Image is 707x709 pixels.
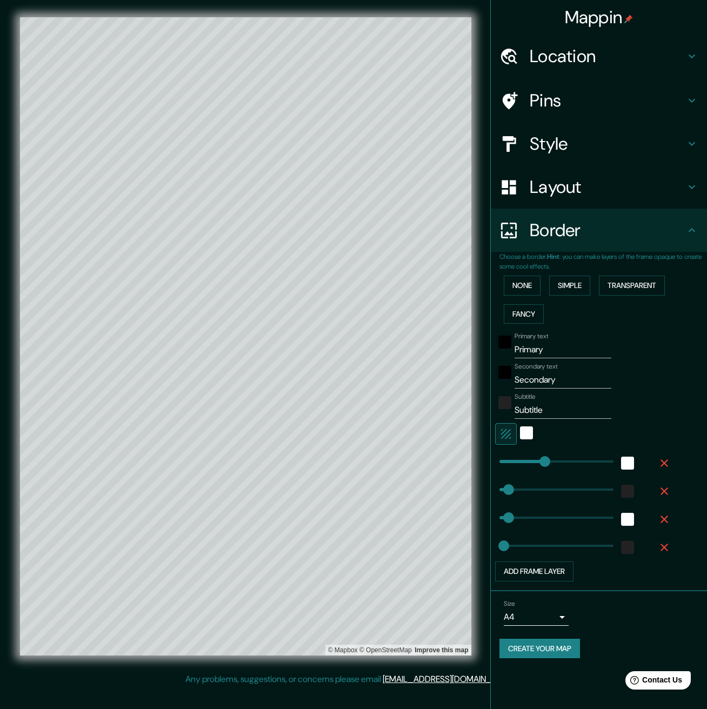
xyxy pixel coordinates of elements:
[498,366,511,379] button: black
[415,646,468,654] a: Map feedback
[515,392,536,402] label: Subtitle
[624,15,633,23] img: pin-icon.png
[491,122,707,165] div: Style
[498,336,511,349] button: black
[599,276,665,296] button: Transparent
[185,673,518,686] p: Any problems, suggestions, or concerns please email .
[515,362,558,371] label: Secondary text
[504,608,569,626] div: A4
[621,513,634,526] button: white
[621,457,634,470] button: white
[328,646,358,654] a: Mapbox
[530,90,685,111] h4: Pins
[491,79,707,122] div: Pins
[549,276,590,296] button: Simple
[515,332,548,341] label: Primary text
[495,561,573,581] button: Add frame layer
[359,646,412,654] a: OpenStreetMap
[491,165,707,209] div: Layout
[504,304,544,324] button: Fancy
[565,6,633,28] h4: Mappin
[547,252,559,261] b: Hint
[383,673,516,685] a: [EMAIL_ADDRESS][DOMAIN_NAME]
[621,485,634,498] button: color-222222
[530,176,685,198] h4: Layout
[504,599,515,608] label: Size
[530,133,685,155] h4: Style
[530,45,685,67] h4: Location
[499,252,707,271] p: Choose a border. : you can make layers of the frame opaque to create some cool effects.
[621,541,634,554] button: color-222222
[498,396,511,409] button: color-222222
[520,426,533,439] button: white
[530,219,685,241] h4: Border
[499,639,580,659] button: Create your map
[491,209,707,252] div: Border
[491,35,707,78] div: Location
[611,667,695,697] iframe: Help widget launcher
[504,276,541,296] button: None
